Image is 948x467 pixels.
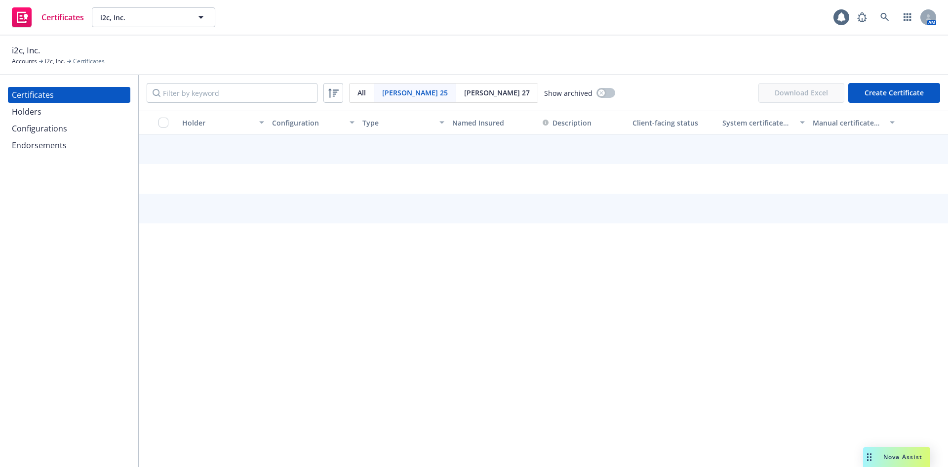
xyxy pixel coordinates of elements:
span: i2c, Inc. [12,44,40,57]
input: Filter by keyword [147,83,317,103]
button: Description [543,118,592,128]
button: Type [358,111,448,134]
span: Certificates [73,57,105,66]
button: Nova Assist [863,447,930,467]
button: Holder [178,111,268,134]
span: Show archived [544,88,592,98]
span: i2c, Inc. [100,12,186,23]
button: i2c, Inc. [92,7,215,27]
div: System certificate last generated [722,118,793,128]
span: All [357,87,366,98]
a: Endorsements [8,137,130,153]
div: Named Insured [452,118,534,128]
button: Client-facing status [629,111,718,134]
div: Type [362,118,434,128]
a: Certificates [8,3,88,31]
a: Switch app [898,7,917,27]
button: Named Insured [448,111,538,134]
a: Configurations [8,121,130,136]
div: Holders [12,104,41,120]
div: Drag to move [863,447,875,467]
div: Configurations [12,121,67,136]
span: [PERSON_NAME] 25 [382,87,448,98]
span: [PERSON_NAME] 27 [464,87,530,98]
span: Certificates [41,13,84,21]
div: Certificates [12,87,54,103]
button: System certificate last generated [718,111,808,134]
button: Manual certificate last generated [809,111,899,134]
div: Holder [182,118,253,128]
a: Search [875,7,895,27]
div: Manual certificate last generated [813,118,884,128]
input: Select all [158,118,168,127]
a: Accounts [12,57,37,66]
span: Download Excel [758,83,844,103]
a: Certificates [8,87,130,103]
div: Configuration [272,118,343,128]
div: Client-facing status [632,118,714,128]
button: Create Certificate [848,83,940,103]
a: Report a Bug [852,7,872,27]
span: Nova Assist [883,453,922,461]
a: i2c, Inc. [45,57,65,66]
button: Configuration [268,111,358,134]
a: Holders [8,104,130,120]
div: Endorsements [12,137,67,153]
